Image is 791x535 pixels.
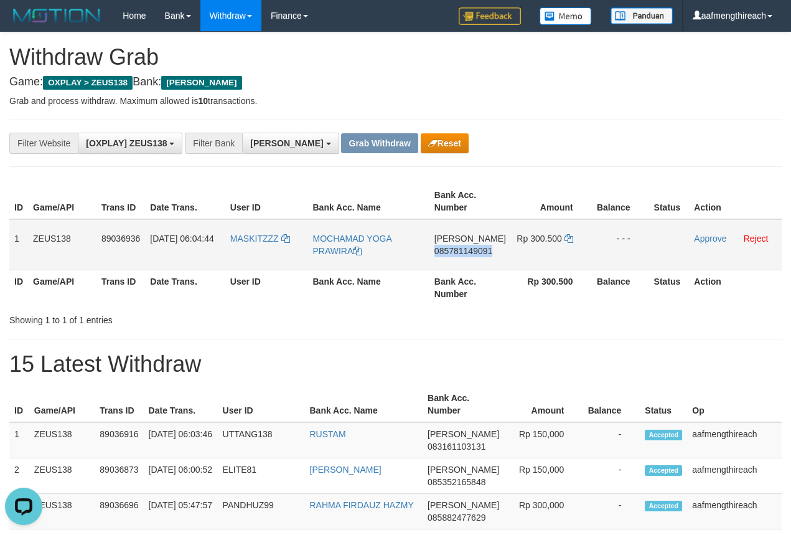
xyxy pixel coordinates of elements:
[144,387,218,422] th: Date Trans.
[101,234,140,244] span: 89036936
[150,234,213,244] span: [DATE] 06:04:44
[28,219,96,270] td: ZEUS138
[144,422,218,458] td: [DATE] 06:03:46
[9,76,782,88] h4: Game: Bank:
[307,270,429,305] th: Bank Acc. Name
[592,219,649,270] td: - - -
[9,133,78,154] div: Filter Website
[428,513,485,523] span: Copy 085882477629 to clipboard
[645,501,682,511] span: Accepted
[225,184,308,219] th: User ID
[9,6,104,25] img: MOTION_logo.png
[86,138,167,148] span: [OXPLAY] ZEUS138
[429,184,511,219] th: Bank Acc. Number
[28,184,96,219] th: Game/API
[511,184,592,219] th: Amount
[583,458,640,494] td: -
[429,270,511,305] th: Bank Acc. Number
[218,494,305,529] td: PANDHUZ99
[611,7,673,24] img: panduan.png
[511,270,592,305] th: Rp 300.500
[309,500,413,510] a: RAHMA FIRDAUZ HAZMY
[689,184,782,219] th: Action
[583,494,640,529] td: -
[9,458,29,494] td: 2
[9,422,29,458] td: 1
[421,133,469,153] button: Reset
[434,234,506,244] span: [PERSON_NAME]
[428,442,485,452] span: Copy 083161103131 to clipboard
[687,494,782,529] td: aafmengthireach
[96,270,145,305] th: Trans ID
[689,270,782,305] th: Action
[687,458,782,494] td: aafmengthireach
[218,422,305,458] td: UTTANG138
[687,422,782,458] td: aafmengthireach
[459,7,521,25] img: Feedback.jpg
[592,184,649,219] th: Balance
[504,494,583,529] td: Rp 300,000
[428,429,499,439] span: [PERSON_NAME]
[341,133,418,153] button: Grab Withdraw
[744,234,769,244] a: Reject
[29,494,95,529] td: ZEUS138
[428,465,499,475] span: [PERSON_NAME]
[43,76,133,90] span: OXPLAY > ZEUS138
[9,387,29,422] th: ID
[5,5,42,42] button: Open LiveChat chat widget
[29,458,95,494] td: ZEUS138
[504,387,583,422] th: Amount
[423,387,504,422] th: Bank Acc. Number
[95,422,143,458] td: 89036916
[242,133,339,154] button: [PERSON_NAME]
[428,500,499,510] span: [PERSON_NAME]
[218,387,305,422] th: User ID
[9,352,782,377] h1: 15 Latest Withdraw
[9,184,28,219] th: ID
[225,270,308,305] th: User ID
[540,7,592,25] img: Button%20Memo.svg
[564,234,573,244] a: Copy 300500 to clipboard
[250,138,323,148] span: [PERSON_NAME]
[29,422,95,458] td: ZEUS138
[504,458,583,494] td: Rp 150,000
[218,458,305,494] td: ELITE81
[517,234,561,244] span: Rp 300.500
[96,184,145,219] th: Trans ID
[304,387,423,422] th: Bank Acc. Name
[640,387,687,422] th: Status
[145,270,225,305] th: Date Trans.
[312,234,391,256] a: MOCHAMAD YOGA PRAWIRA
[9,95,782,107] p: Grab and process withdraw. Maximum allowed is transactions.
[583,422,640,458] td: -
[307,184,429,219] th: Bank Acc. Name
[230,234,279,244] span: MASKITZZZ
[198,96,208,106] strong: 10
[95,494,143,529] td: 89036696
[428,477,485,487] span: Copy 085352165848 to clipboard
[687,387,782,422] th: Op
[144,458,218,494] td: [DATE] 06:00:52
[434,246,492,256] span: Copy 085781149091 to clipboard
[29,387,95,422] th: Game/API
[185,133,242,154] div: Filter Bank
[645,465,682,476] span: Accepted
[9,270,28,305] th: ID
[95,387,143,422] th: Trans ID
[9,45,782,70] h1: Withdraw Grab
[161,76,241,90] span: [PERSON_NAME]
[9,309,321,326] div: Showing 1 to 1 of 1 entries
[504,422,583,458] td: Rp 150,000
[649,270,690,305] th: Status
[309,429,345,439] a: RUSTAM
[694,234,726,244] a: Approve
[309,465,381,475] a: [PERSON_NAME]
[144,494,218,529] td: [DATE] 05:47:57
[145,184,225,219] th: Date Trans.
[645,430,682,440] span: Accepted
[583,387,640,422] th: Balance
[95,458,143,494] td: 89036873
[28,270,96,305] th: Game/API
[230,234,290,244] a: MASKITZZZ
[649,184,690,219] th: Status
